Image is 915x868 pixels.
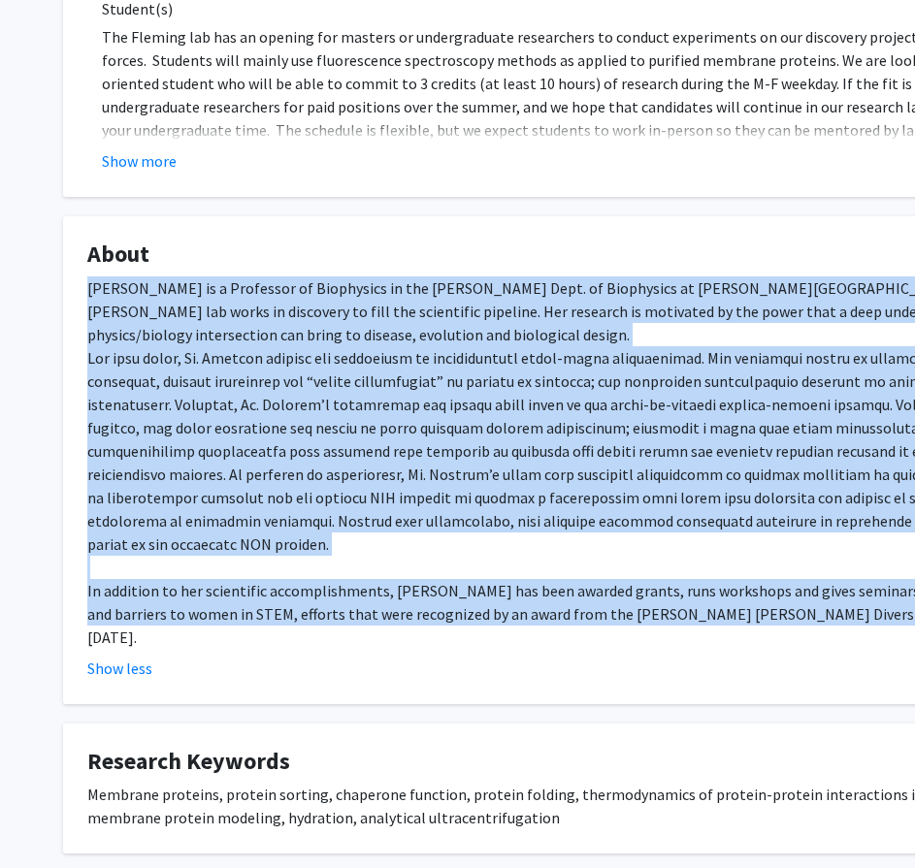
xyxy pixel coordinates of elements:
[87,657,152,680] button: Show less
[15,781,82,853] iframe: Chat
[102,149,177,173] button: Show more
